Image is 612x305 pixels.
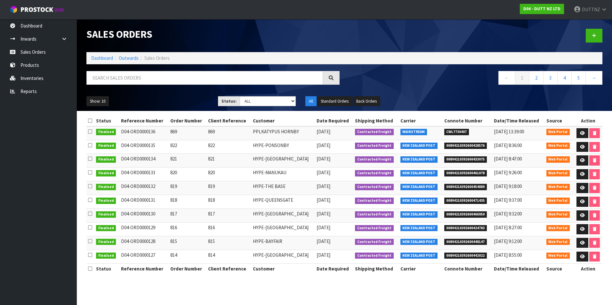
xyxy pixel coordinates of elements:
[169,168,206,181] td: 820
[355,253,394,259] span: Contracted Freight
[169,116,206,126] th: Order Number
[349,71,602,87] nav: Page navigation
[251,140,315,154] td: HYPE-PONSONBY
[317,238,330,244] span: [DATE]
[96,198,116,204] span: Finalised
[119,209,169,223] td: D04-ORD0000130
[355,170,394,176] span: Contracted Freight
[317,156,330,162] span: [DATE]
[96,211,116,218] span: Finalised
[10,5,18,13] img: cube-alt.png
[353,263,399,274] th: Shipping Method
[444,129,469,135] span: CWL7730407
[169,250,206,263] td: 814
[96,239,116,245] span: Finalised
[498,71,515,85] a: ←
[492,263,545,274] th: Date/Time Released
[206,263,251,274] th: Client Reference
[494,197,522,203] span: [DATE] 9:37:00
[169,126,206,140] td: 869
[546,198,570,204] span: Web Portal
[494,211,522,217] span: [DATE] 9:32:00
[317,197,330,203] span: [DATE]
[444,170,487,176] span: 00894210392600461078
[494,224,522,231] span: [DATE] 8:27:00
[86,96,109,106] button: Show: 10
[251,195,315,209] td: HYPE-QUEENSGATE
[96,129,116,135] span: Finalised
[400,225,438,231] span: NEW ZEALAND POST
[574,263,602,274] th: Action
[169,236,206,250] td: 815
[494,238,522,244] span: [DATE] 9:12:00
[206,126,251,140] td: 869
[546,239,570,245] span: Web Portal
[251,168,315,181] td: HYPE-MANUKAU
[444,156,487,163] span: 00894210392600433075
[494,129,524,135] span: [DATE] 13:39:00
[355,225,394,231] span: Contracted Freight
[317,211,330,217] span: [DATE]
[400,253,438,259] span: NEW ZEALAND POST
[444,225,487,231] span: 00894210392600424783
[546,156,570,163] span: Web Portal
[400,143,438,149] span: NEW ZEALAND POST
[119,195,169,209] td: D04-ORD0000131
[91,55,113,61] a: Dashboard
[546,170,570,176] span: Web Portal
[315,116,353,126] th: Date Required
[169,209,206,223] td: 817
[355,143,394,149] span: Contracted Freight
[119,116,169,126] th: Reference Number
[169,140,206,154] td: 822
[94,263,120,274] th: Status
[353,96,380,106] button: Back Orders
[317,129,330,135] span: [DATE]
[251,209,315,223] td: HYPE-[GEOGRAPHIC_DATA]
[494,252,522,258] span: [DATE] 8:55:00
[206,250,251,263] td: 814
[444,198,487,204] span: 00894210392600471435
[119,154,169,168] td: D04-ORD0000134
[444,211,487,218] span: 00894210392600466950
[251,236,315,250] td: HYPE-BAYFAIR
[96,143,116,149] span: Finalised
[355,156,394,163] span: Contracted Freight
[574,116,602,126] th: Action
[400,184,438,190] span: NEW ZEALAND POST
[96,156,116,163] span: Finalised
[355,239,394,245] span: Contracted Freight
[119,140,169,154] td: D04-ORD0000135
[443,263,492,274] th: Connote Number
[119,250,169,263] td: D04-ORD0000127
[444,253,487,259] span: 00894210392600442022
[86,29,340,40] h1: Sales Orders
[399,116,443,126] th: Carrier
[399,263,443,274] th: Carrier
[515,71,529,85] a: 1
[144,55,170,61] span: Sales Orders
[86,71,323,85] input: Search sales orders
[444,184,487,190] span: 00894210392600454889
[206,168,251,181] td: 820
[206,140,251,154] td: 822
[169,195,206,209] td: 818
[169,223,206,236] td: 816
[557,71,572,85] a: 4
[169,154,206,168] td: 821
[317,96,352,106] button: Standard Orders
[206,154,251,168] td: 821
[400,211,438,218] span: NEW ZEALAND POST
[251,126,315,140] td: PPLKATYPUS HORNBY
[494,142,522,148] span: [DATE] 8:36:00
[169,263,206,274] th: Order Number
[494,169,522,176] span: [DATE] 9:26:00
[400,170,438,176] span: NEW ZEALAND POST
[119,126,169,140] td: D04-ORD0000136
[119,263,169,274] th: Reference Number
[206,181,251,195] td: 819
[546,143,570,149] span: Web Portal
[494,156,522,162] span: [DATE] 8:47:00
[315,263,353,274] th: Date Required
[317,183,330,189] span: [DATE]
